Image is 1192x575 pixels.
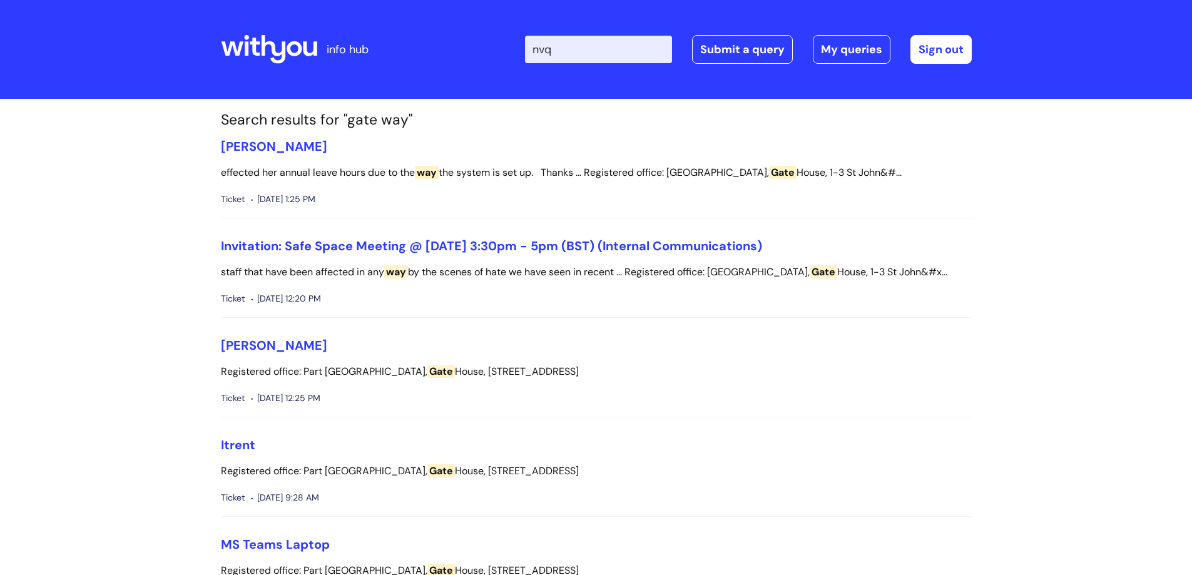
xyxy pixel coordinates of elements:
[427,464,455,477] span: Gate
[221,462,972,481] p: Registered office: Part [GEOGRAPHIC_DATA], House, [STREET_ADDRESS]
[221,363,972,381] p: Registered office: Part [GEOGRAPHIC_DATA], House, [STREET_ADDRESS]
[427,365,455,378] span: Gate
[221,191,245,207] span: Ticket
[251,390,320,406] span: [DATE] 12:25 PM
[221,164,972,182] p: effected her annual leave hours due to the the system is set up. Thanks ... Registered office: [G...
[769,166,797,179] span: Gate
[221,390,245,406] span: Ticket
[251,490,319,506] span: [DATE] 9:28 AM
[813,35,890,64] a: My queries
[415,166,439,179] span: way
[525,35,972,64] div: | -
[810,265,837,278] span: Gate
[221,238,762,254] a: Invitation: Safe Space Meeting @ [DATE] 3:30pm - 5pm (BST) (Internal Communications)
[692,35,793,64] a: Submit a query
[384,265,408,278] span: way
[221,138,327,155] a: [PERSON_NAME]
[221,437,255,453] a: Itrent
[327,39,369,59] p: info hub
[221,337,327,354] a: [PERSON_NAME]
[910,35,972,64] a: Sign out
[251,191,315,207] span: [DATE] 1:25 PM
[221,291,245,307] span: Ticket
[221,536,330,552] a: MS Teams Laptop
[221,263,972,282] p: staff that have been affected in any by the scenes of hate we have seen in recent ... Registered ...
[251,291,321,307] span: [DATE] 12:20 PM
[221,111,972,129] h1: Search results for "gate way"
[221,490,245,506] span: Ticket
[525,36,672,63] input: Search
